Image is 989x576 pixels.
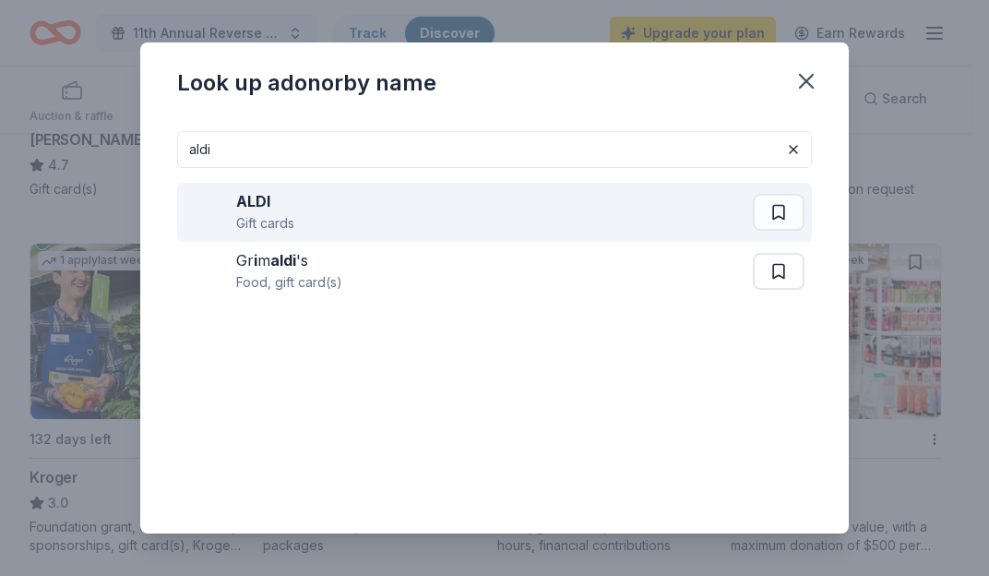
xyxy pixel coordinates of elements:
[185,190,229,234] img: Image for ALDI
[254,251,257,270] strong: i
[236,192,270,210] strong: ALDI
[185,249,229,294] img: Image for Grimaldi's
[236,212,294,234] div: Gift cards
[236,249,342,271] div: Gr m 's
[270,251,296,270] strong: aldi
[236,271,342,294] div: Food, gift card(s)
[177,68,436,98] div: Look up a donor by name
[177,131,812,168] input: Search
